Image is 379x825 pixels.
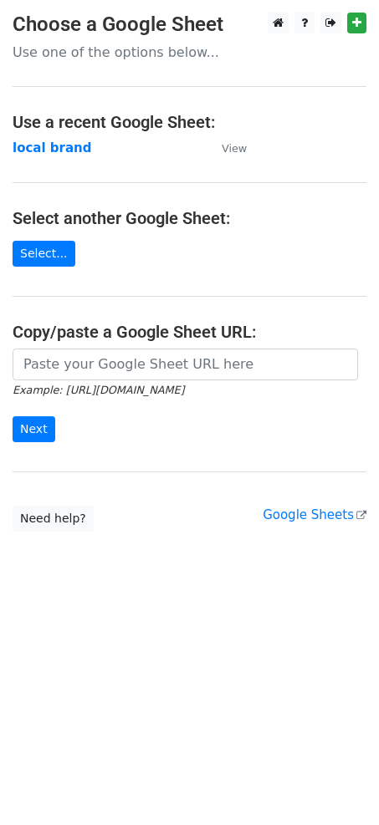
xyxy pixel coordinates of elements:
small: View [222,142,247,155]
input: Next [13,416,55,442]
a: Select... [13,241,75,267]
h4: Use a recent Google Sheet: [13,112,366,132]
small: Example: [URL][DOMAIN_NAME] [13,384,184,396]
a: View [205,140,247,155]
input: Paste your Google Sheet URL here [13,349,358,380]
a: Need help? [13,506,94,532]
h3: Choose a Google Sheet [13,13,366,37]
p: Use one of the options below... [13,43,366,61]
a: Google Sheets [263,507,366,522]
h4: Copy/paste a Google Sheet URL: [13,322,366,342]
a: local brand [13,140,92,155]
h4: Select another Google Sheet: [13,208,366,228]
